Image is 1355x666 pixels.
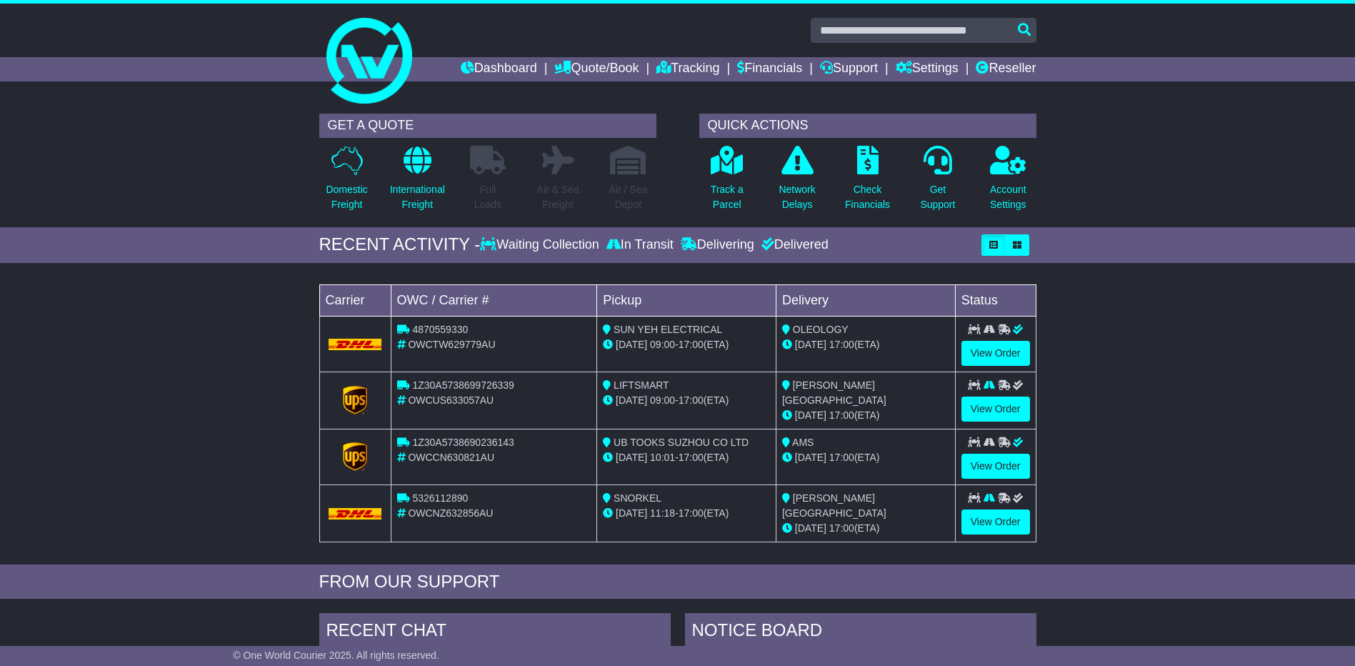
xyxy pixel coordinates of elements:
[792,437,814,448] span: AMS
[961,510,1030,535] a: View Order
[795,339,826,350] span: [DATE]
[603,393,770,408] div: - (ETA)
[603,237,677,253] div: In Transit
[650,452,675,463] span: 10:01
[616,394,647,406] span: [DATE]
[961,341,1030,366] a: View Order
[408,452,494,463] span: OWCCN630821AU
[920,182,955,212] p: Get Support
[597,284,776,316] td: Pickup
[412,492,468,504] span: 5326112890
[679,339,704,350] span: 17:00
[461,57,537,81] a: Dashboard
[412,437,514,448] span: 1Z30A5738690236143
[795,522,826,534] span: [DATE]
[408,394,494,406] span: OWCUS633057AU
[614,492,661,504] span: SNORKEL
[793,324,849,335] span: OLEOLOGY
[782,337,949,352] div: (ETA)
[408,339,495,350] span: OWCTW629779AU
[845,182,890,212] p: Check Financials
[343,442,367,471] img: GetCarrierServiceLogo
[844,145,891,220] a: CheckFinancials
[679,394,704,406] span: 17:00
[782,408,949,423] div: (ETA)
[603,506,770,521] div: - (ETA)
[779,182,815,212] p: Network Delays
[829,339,854,350] span: 17:00
[685,613,1036,652] div: NOTICE BOARD
[319,284,391,316] td: Carrier
[820,57,878,81] a: Support
[699,114,1036,138] div: QUICK ACTIONS
[616,507,647,519] span: [DATE]
[537,182,579,212] p: Air & Sea Freight
[554,57,639,81] a: Quote/Book
[677,237,758,253] div: Delivering
[650,507,675,519] span: 11:18
[710,145,744,220] a: Track aParcel
[325,145,368,220] a: DomesticFreight
[412,379,514,391] span: 1Z30A5738699726339
[795,452,826,463] span: [DATE]
[343,386,367,414] img: GetCarrierServiceLogo
[737,57,802,81] a: Financials
[711,182,744,212] p: Track a Parcel
[795,409,826,421] span: [DATE]
[919,145,956,220] a: GetSupport
[408,507,493,519] span: OWCNZ632856AU
[609,182,648,212] p: Air / Sea Depot
[470,182,506,212] p: Full Loads
[782,379,886,406] span: [PERSON_NAME] [GEOGRAPHIC_DATA]
[829,522,854,534] span: 17:00
[391,284,597,316] td: OWC / Carrier #
[829,452,854,463] span: 17:00
[679,507,704,519] span: 17:00
[329,508,382,520] img: DHL.png
[650,339,675,350] span: 09:00
[614,379,669,391] span: LIFTSMART
[603,337,770,352] div: - (ETA)
[776,284,955,316] td: Delivery
[319,572,1036,592] div: FROM OUR SUPPORT
[233,650,439,661] span: © One World Courier 2025. All rights reserved.
[650,394,675,406] span: 09:00
[319,234,481,255] div: RECENT ACTIVITY -
[614,324,722,335] span: SUN YEH ELECTRICAL
[390,182,445,212] p: International Freight
[782,492,886,519] span: [PERSON_NAME] [GEOGRAPHIC_DATA]
[329,339,382,350] img: DHL.png
[480,237,602,253] div: Waiting Collection
[603,450,770,465] div: - (ETA)
[758,237,829,253] div: Delivered
[961,397,1030,422] a: View Order
[616,452,647,463] span: [DATE]
[616,339,647,350] span: [DATE]
[656,57,719,81] a: Tracking
[389,145,446,220] a: InternationalFreight
[829,409,854,421] span: 17:00
[989,145,1027,220] a: AccountSettings
[326,182,367,212] p: Domestic Freight
[319,114,656,138] div: GET A QUOTE
[614,437,749,448] span: UB TOOKS SUZHOU CO LTD
[896,57,959,81] a: Settings
[412,324,468,335] span: 4870559330
[782,450,949,465] div: (ETA)
[990,182,1026,212] p: Account Settings
[976,57,1036,81] a: Reseller
[319,613,671,652] div: RECENT CHAT
[679,452,704,463] span: 17:00
[782,521,949,536] div: (ETA)
[955,284,1036,316] td: Status
[961,454,1030,479] a: View Order
[778,145,816,220] a: NetworkDelays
